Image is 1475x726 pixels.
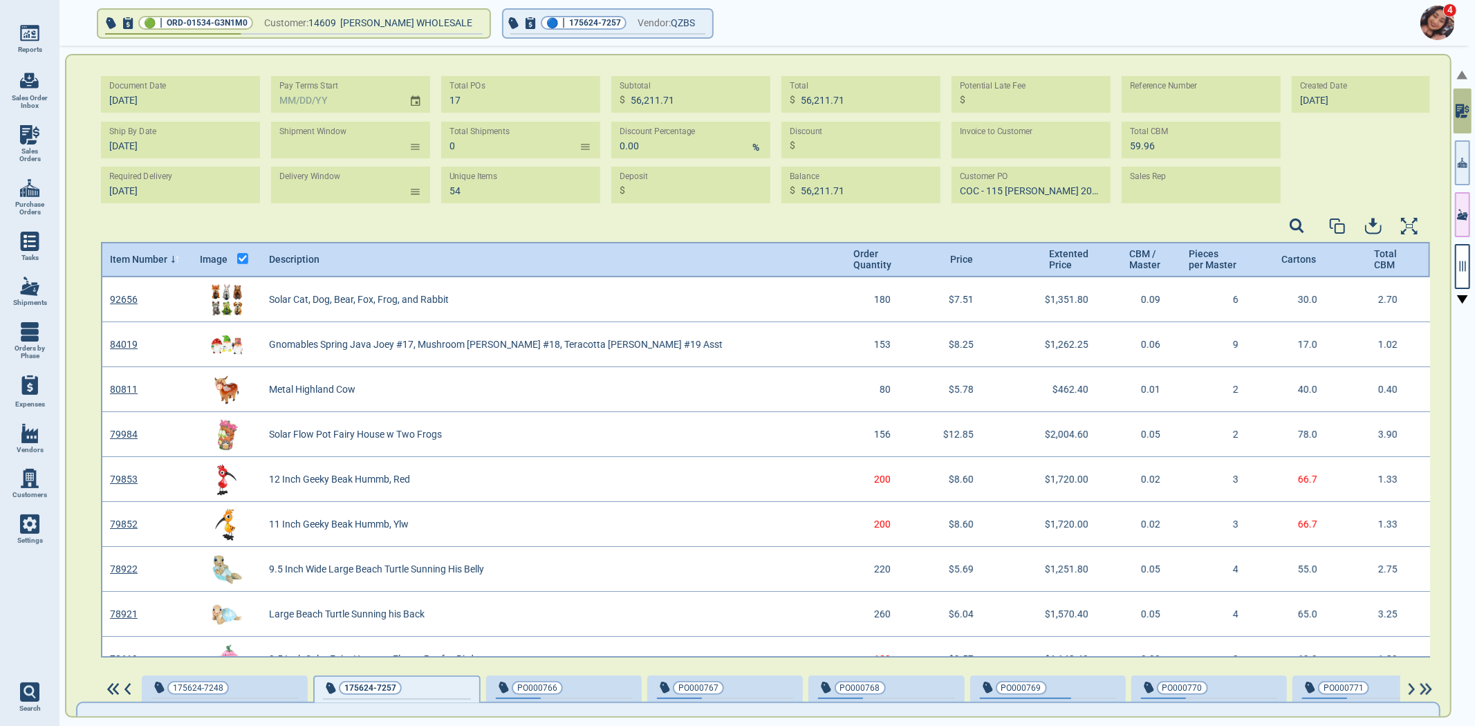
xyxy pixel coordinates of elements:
span: Vendors [17,446,44,454]
div: 4 [1181,547,1257,592]
span: Extented Price [1049,248,1084,270]
span: PO000770 [1162,681,1203,695]
img: menu_icon [20,424,39,443]
label: Subtotal [620,81,651,91]
div: 2 [1181,367,1257,412]
img: 92656Img [210,282,244,317]
input: MM/DD/YY [101,122,252,158]
span: 9.5 Inch Wide Large Beach Turtle Sunning His Belly [269,564,484,575]
span: 80 [880,384,891,395]
img: ArrowIcon [1406,683,1418,696]
span: 200 [874,474,891,485]
label: Total [790,81,808,91]
img: Avatar [1420,6,1455,40]
span: PO000766 [517,681,557,695]
span: 156 [874,429,891,440]
div: $1,351.80 [994,277,1105,322]
span: Customer: [264,15,308,32]
input: MM/DD/YY [101,76,252,113]
label: Potential Late Fee [960,81,1026,91]
span: $8.60 [949,474,974,485]
img: 84019Img [210,327,244,362]
span: Price [950,254,974,265]
span: Pieces per Master [1189,248,1236,270]
label: Sales Rep [1130,171,1167,182]
div: 0.05 [1105,547,1181,592]
img: menu_icon [20,178,39,198]
img: 79853Img [210,462,244,496]
div: 1.33 [1337,457,1416,502]
div: 1.80 [1337,637,1416,682]
div: 1.33 [1337,502,1416,547]
span: 175624-7257 [569,16,621,30]
div: grid [101,277,1431,658]
span: 12 Inch Geeky Beak Hummb, Red [269,474,410,485]
span: 175624-7248 [173,681,223,695]
input: MM/DD/YY [1292,76,1442,113]
span: 260 [874,608,891,620]
div: $2,004.60 [994,412,1105,457]
span: Large Beach Turtle Sunning his Back [269,608,425,620]
span: 4 [1443,3,1457,17]
p: $ [790,183,795,198]
span: Metal Highland Cow [269,384,355,395]
span: PO000771 [1324,681,1364,695]
span: PO000767 [678,681,718,695]
span: Solar Flow Pot Fairy House w Two Frogs [269,429,442,440]
span: 🟢 [144,19,156,28]
label: Ship By Date [109,127,156,137]
label: Discount Percentage [620,127,696,137]
p: $ [790,93,795,107]
a: 79852 [110,519,138,530]
span: 65.0 [1298,608,1317,620]
div: 0.06 [1105,322,1181,367]
span: Gnomables Spring Java Joey #17, Mushroom [PERSON_NAME] #18, Teracotta [PERSON_NAME] #19 Asst [269,339,723,350]
span: 🔵 [546,19,558,28]
a: 84019 [110,339,138,350]
span: Item Number [110,254,167,265]
div: 0.01 [1105,367,1181,412]
span: PO000769 [1001,681,1041,695]
div: 0.03 [1105,637,1181,682]
a: 92656 [110,294,138,305]
span: $7.51 [949,294,974,305]
span: $8.60 [949,519,974,530]
div: 0.40 [1337,367,1416,412]
span: 55.0 [1298,564,1317,575]
span: Settings [17,537,43,545]
div: 9 [1181,322,1257,367]
label: Document Date [109,81,167,91]
img: 79852Img [210,507,244,541]
img: menu_icon [20,125,39,145]
button: 🟢|ORD-01534-G3N1M0Customer:14609 [PERSON_NAME] WHOLESALE [98,10,490,37]
div: 3 [1181,457,1257,502]
p: $ [620,93,625,107]
span: 40.0 [1298,384,1317,395]
a: 79984 [110,429,138,440]
span: Search [19,705,41,713]
span: Expenses [15,400,45,409]
span: | [562,16,565,30]
p: $ [790,138,795,153]
label: Reference Number [1130,81,1198,91]
span: Order Quantity [853,248,891,270]
span: 11 Inch Geeky Beak Hummb, Ylw [269,519,409,530]
div: $462.40 [994,367,1105,412]
label: Total Shipments [449,127,510,137]
span: Sales Orders [11,147,48,163]
span: ORD-01534-G3N1M0 [167,16,248,30]
div: 0.02 [1105,457,1181,502]
span: Image [200,254,228,265]
span: 120 [874,653,891,664]
span: Customers [12,491,47,499]
img: menu_icon [20,277,39,296]
label: Unique Items [449,171,497,182]
img: DoubleArrowIcon [1418,683,1435,696]
p: $ [620,183,625,198]
div: 2.70 [1337,277,1416,322]
span: QZBS [671,15,695,32]
label: Created Date [1300,81,1347,91]
div: 2.75 [1337,547,1416,592]
label: Total POs [449,81,485,91]
div: 3.25 [1337,592,1416,637]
